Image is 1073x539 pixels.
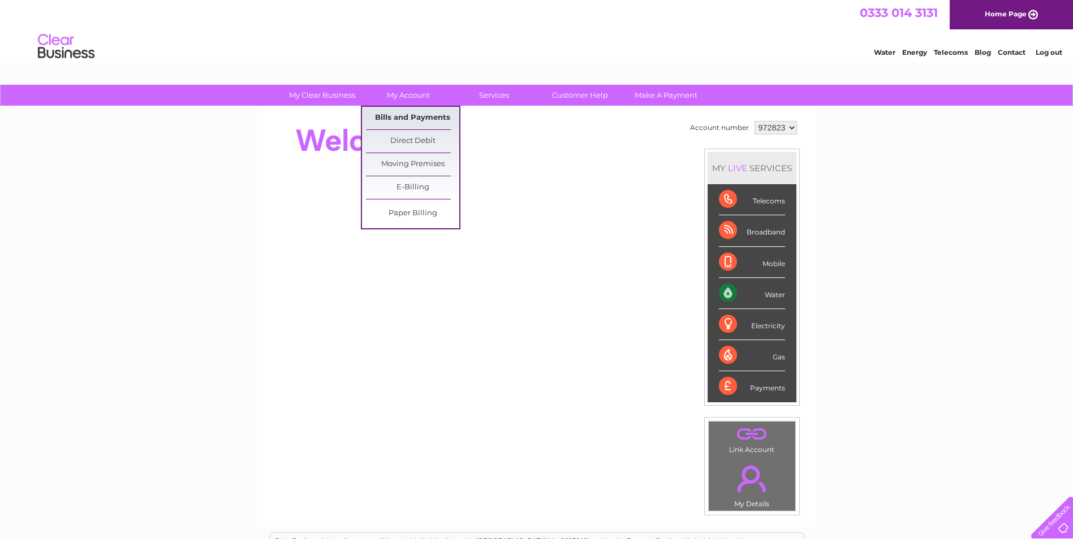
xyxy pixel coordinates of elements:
[874,48,895,56] a: Water
[934,48,968,56] a: Telecoms
[708,152,796,184] div: MY SERVICES
[975,48,991,56] a: Blog
[366,202,459,225] a: Paper Billing
[533,85,627,106] a: Customer Help
[998,48,1025,56] a: Contact
[366,130,459,153] a: Direct Debit
[719,340,785,371] div: Gas
[361,85,455,106] a: My Account
[1036,48,1062,56] a: Log out
[726,163,749,173] div: LIVE
[712,459,792,498] a: .
[719,184,785,215] div: Telecoms
[366,176,459,199] a: E-Billing
[719,371,785,402] div: Payments
[708,456,796,511] td: My Details
[270,6,804,55] div: Clear Business is a trading name of Verastar Limited (registered in [GEOGRAPHIC_DATA] No. 3667643...
[712,424,792,444] a: .
[719,247,785,278] div: Mobile
[719,278,785,309] div: Water
[366,153,459,176] a: Moving Premises
[619,85,713,106] a: Make A Payment
[902,48,927,56] a: Energy
[366,107,459,129] a: Bills and Payments
[719,309,785,340] div: Electricity
[687,118,752,137] td: Account number
[37,29,95,64] img: logo.png
[708,421,796,457] td: Link Account
[860,6,938,20] a: 0333 014 3131
[275,85,369,106] a: My Clear Business
[719,215,785,246] div: Broadband
[447,85,541,106] a: Services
